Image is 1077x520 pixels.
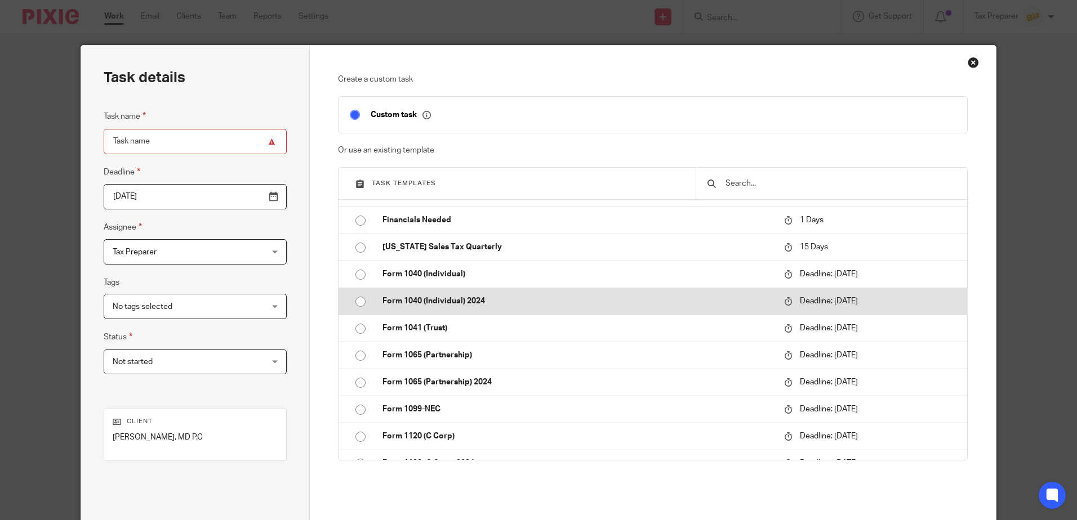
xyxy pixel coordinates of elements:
p: Form 1120 (C Corp) 2024 [382,458,773,469]
p: Form 1065 (Partnership) 2024 [382,376,773,388]
p: [US_STATE] Sales Tax Quarterly [382,241,773,253]
p: Form 1065 (Partnership) [382,349,773,361]
span: No tags selected [113,303,172,311]
span: Not started [113,358,153,366]
label: Status [104,330,132,343]
span: Deadline: [DATE] [800,351,858,359]
input: Search... [724,177,956,190]
p: Client [113,417,278,426]
input: Task name [104,129,287,154]
h2: Task details [104,68,185,87]
p: Form 1040 (Individual) 2024 [382,295,773,307]
label: Task name [104,110,146,123]
input: Pick a date [104,184,287,209]
div: Close this dialog window [968,57,979,68]
span: 15 Days [800,243,828,251]
p: [PERSON_NAME], MD P.C [113,432,278,443]
p: Financials Needed [382,214,773,226]
span: Deadline: [DATE] [800,432,858,440]
p: Form 1099-NEC [382,404,773,415]
span: Deadline: [DATE] [800,459,858,467]
span: Tax Preparer [113,248,157,256]
label: Tags [104,277,119,288]
p: Custom task [371,110,431,120]
span: Deadline: [DATE] [800,378,858,386]
p: Form 1120 (C Corp) [382,431,773,442]
p: Form 1041 (Trust) [382,322,773,334]
span: Deadline: [DATE] [800,297,858,305]
span: 1 Days [800,216,824,224]
label: Assignee [104,221,142,234]
span: Deadline: [DATE] [800,324,858,332]
p: Or use an existing template [338,145,967,156]
p: Create a custom task [338,74,967,85]
span: Deadline: [DATE] [800,405,858,413]
span: Task templates [372,180,436,186]
label: Deadline [104,165,140,178]
p: Form 1040 (Individual) [382,268,773,280]
span: Deadline: [DATE] [800,270,858,278]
